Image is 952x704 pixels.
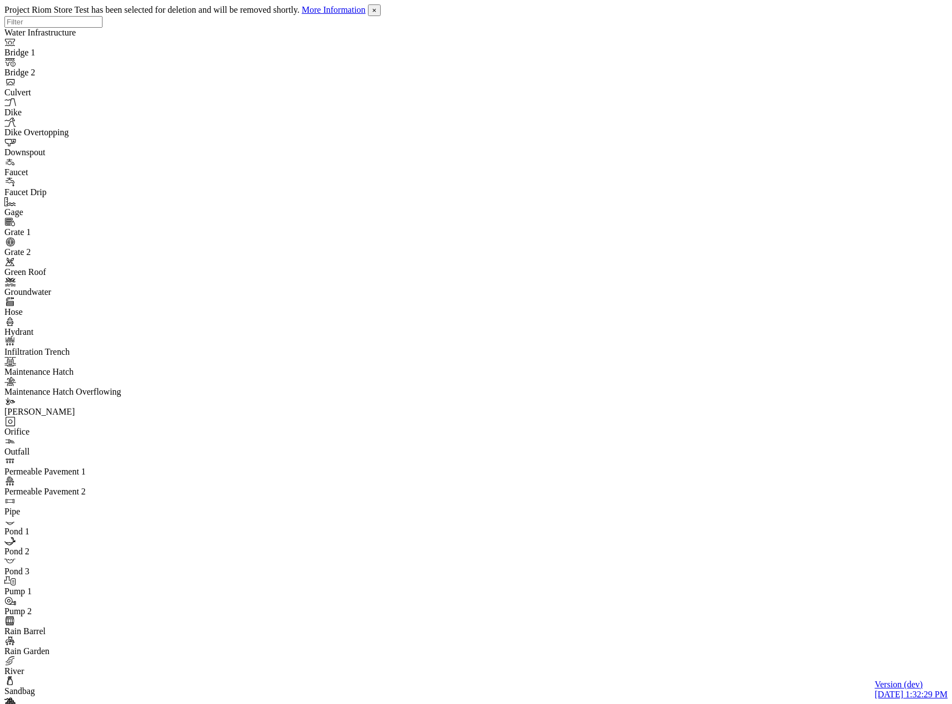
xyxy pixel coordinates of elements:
div: Faucet Drip [4,187,155,197]
div: Sandbag [4,686,155,696]
span: × [372,6,377,14]
div: Groundwater [4,287,155,297]
div: Hose [4,307,155,317]
div: Permeable Pavement 2 [4,487,155,497]
a: More Information [302,5,366,14]
span: Project Riom Store Test has been selected for deletion and will be removed shortly. [4,5,300,14]
div: Water Infrastructure [4,28,155,38]
div: Bridge 2 [4,68,155,78]
div: [PERSON_NAME] [4,407,155,417]
div: Rain Garden [4,646,155,656]
div: Dike Overtopping [4,127,155,137]
div: Infiltration Trench [4,347,155,357]
div: Rain Barrel [4,626,155,636]
div: River [4,666,155,676]
div: Pond 2 [4,547,155,557]
div: Green Roof [4,267,155,277]
div: Outfall [4,447,155,457]
div: Orifice [4,427,155,437]
div: Hydrant [4,327,155,337]
a: Version (dev) [DATE] 1:32:29 PM [874,680,948,700]
div: Pond 1 [4,527,155,537]
span: [DATE] 1:32:29 PM [874,690,948,699]
button: Close [368,4,381,16]
div: Grate 2 [4,247,155,257]
input: Filter [4,16,103,28]
div: Pump 2 [4,606,155,616]
div: Dike [4,108,155,118]
div: Downspout [4,147,155,157]
div: Permeable Pavement 1 [4,467,155,477]
div: Grate 1 [4,227,155,237]
div: Pump 1 [4,586,155,596]
div: Pond 3 [4,567,155,577]
div: Maintenance Hatch Overflowing [4,387,155,397]
div: Pipe [4,507,155,517]
div: Culvert [4,88,155,98]
div: Maintenance Hatch [4,367,155,377]
div: Gage [4,207,155,217]
div: Bridge 1 [4,48,155,58]
div: Faucet [4,167,155,177]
